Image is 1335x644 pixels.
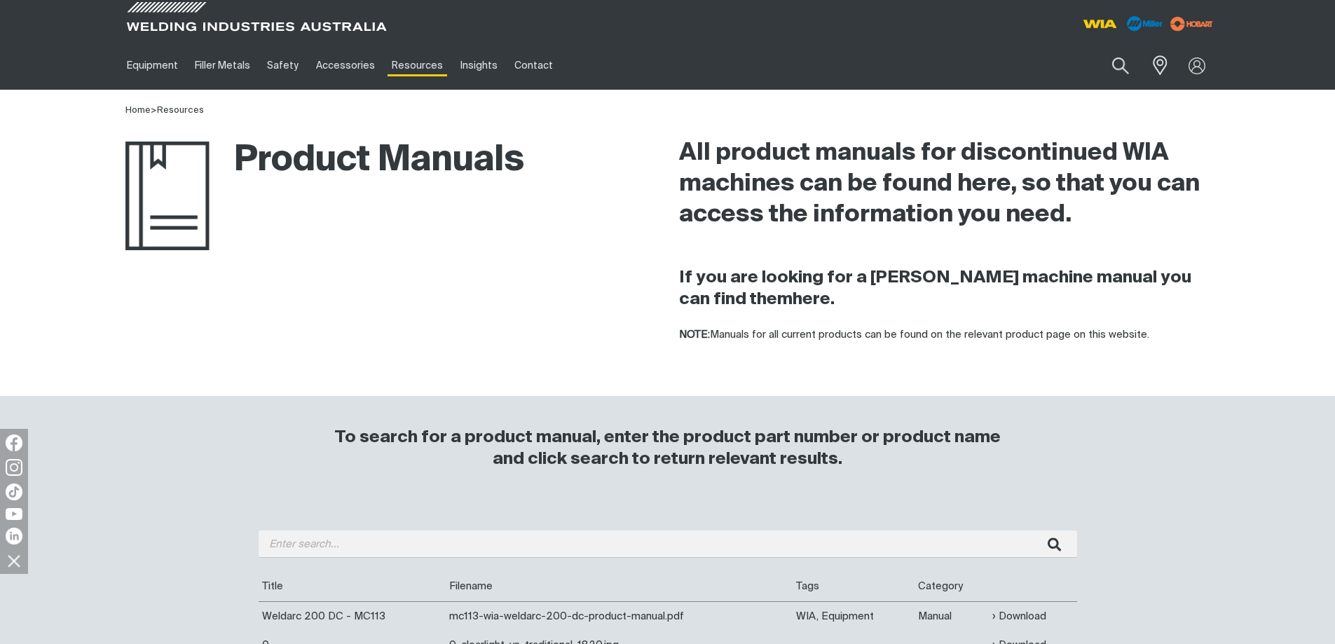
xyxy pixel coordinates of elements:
a: here. [793,291,835,308]
strong: If you are looking for a [PERSON_NAME] machine manual you can find them [679,269,1191,308]
a: Accessories [308,41,383,90]
a: Contact [506,41,561,90]
strong: NOTE: [679,329,710,340]
img: YouTube [6,508,22,520]
p: Manuals for all current products can be found on the relevant product page on this website. [679,327,1210,343]
td: mc113-wia-weldarc-200-dc-product-manual.pdf [446,601,793,631]
th: Tags [793,572,915,601]
button: Search products [1097,49,1144,82]
input: Enter search... [259,530,1077,558]
a: Filler Metals [186,41,259,90]
img: LinkedIn [6,528,22,544]
h2: All product manuals for discontinued WIA machines can be found here, so that you can access the i... [679,138,1210,231]
a: Equipment [118,41,186,90]
img: Facebook [6,434,22,451]
td: WIA, Equipment [793,601,915,631]
input: Product name or item number... [1079,49,1144,82]
h1: Product Manuals [125,138,524,184]
a: Resources [383,41,451,90]
h3: To search for a product manual, enter the product part number or product name and click search to... [329,427,1007,470]
img: TikTok [6,484,22,500]
a: Home [125,106,151,115]
a: Download [992,608,1046,624]
a: Resources [157,106,204,115]
nav: Main [118,41,943,90]
img: hide socials [2,549,26,573]
th: Filename [446,572,793,601]
img: miller [1166,13,1217,34]
a: Safety [259,41,307,90]
td: Manual [915,601,989,631]
td: Weldarc 200 DC - MC113 [259,601,446,631]
th: Category [915,572,989,601]
img: Instagram [6,459,22,476]
th: Title [259,572,446,601]
span: > [151,106,157,115]
a: Insights [451,41,505,90]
